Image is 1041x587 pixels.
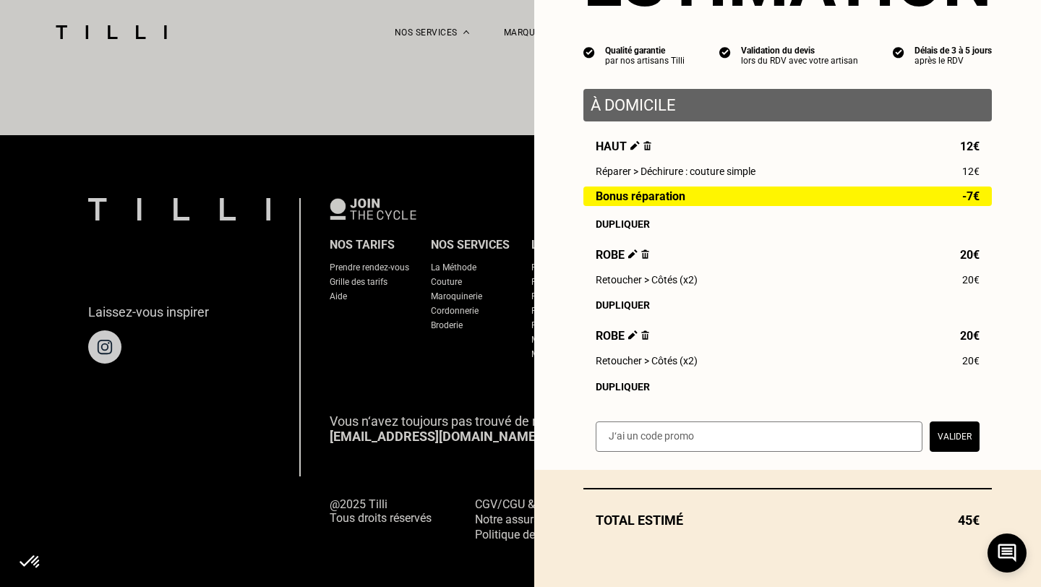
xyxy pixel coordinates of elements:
[596,274,698,286] span: Retoucher > Côtés (x2)
[960,140,980,153] span: 12€
[605,56,685,66] div: par nos artisans Tilli
[893,46,904,59] img: icon list info
[630,141,640,150] img: Éditer
[605,46,685,56] div: Qualité garantie
[741,56,858,66] div: lors du RDV avec votre artisan
[596,140,651,153] span: Haut
[930,421,980,452] button: Valider
[628,249,638,259] img: Éditer
[596,166,755,177] span: Réparer > Déchirure : couture simple
[596,355,698,367] span: Retoucher > Côtés (x2)
[583,513,992,528] div: Total estimé
[960,329,980,343] span: 20€
[643,141,651,150] img: Supprimer
[596,248,649,262] span: Robe
[914,56,992,66] div: après le RDV
[596,190,685,202] span: Bonus réparation
[641,330,649,340] img: Supprimer
[596,421,922,452] input: J‘ai un code promo
[962,274,980,286] span: 20€
[962,355,980,367] span: 20€
[596,218,980,230] div: Dupliquer
[741,46,858,56] div: Validation du devis
[583,46,595,59] img: icon list info
[914,46,992,56] div: Délais de 3 à 5 jours
[962,166,980,177] span: 12€
[628,330,638,340] img: Éditer
[596,329,649,343] span: Robe
[960,248,980,262] span: 20€
[596,381,980,393] div: Dupliquer
[719,46,731,59] img: icon list info
[596,299,980,311] div: Dupliquer
[958,513,980,528] span: 45€
[962,190,980,202] span: -7€
[641,249,649,259] img: Supprimer
[591,96,985,114] p: À domicile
